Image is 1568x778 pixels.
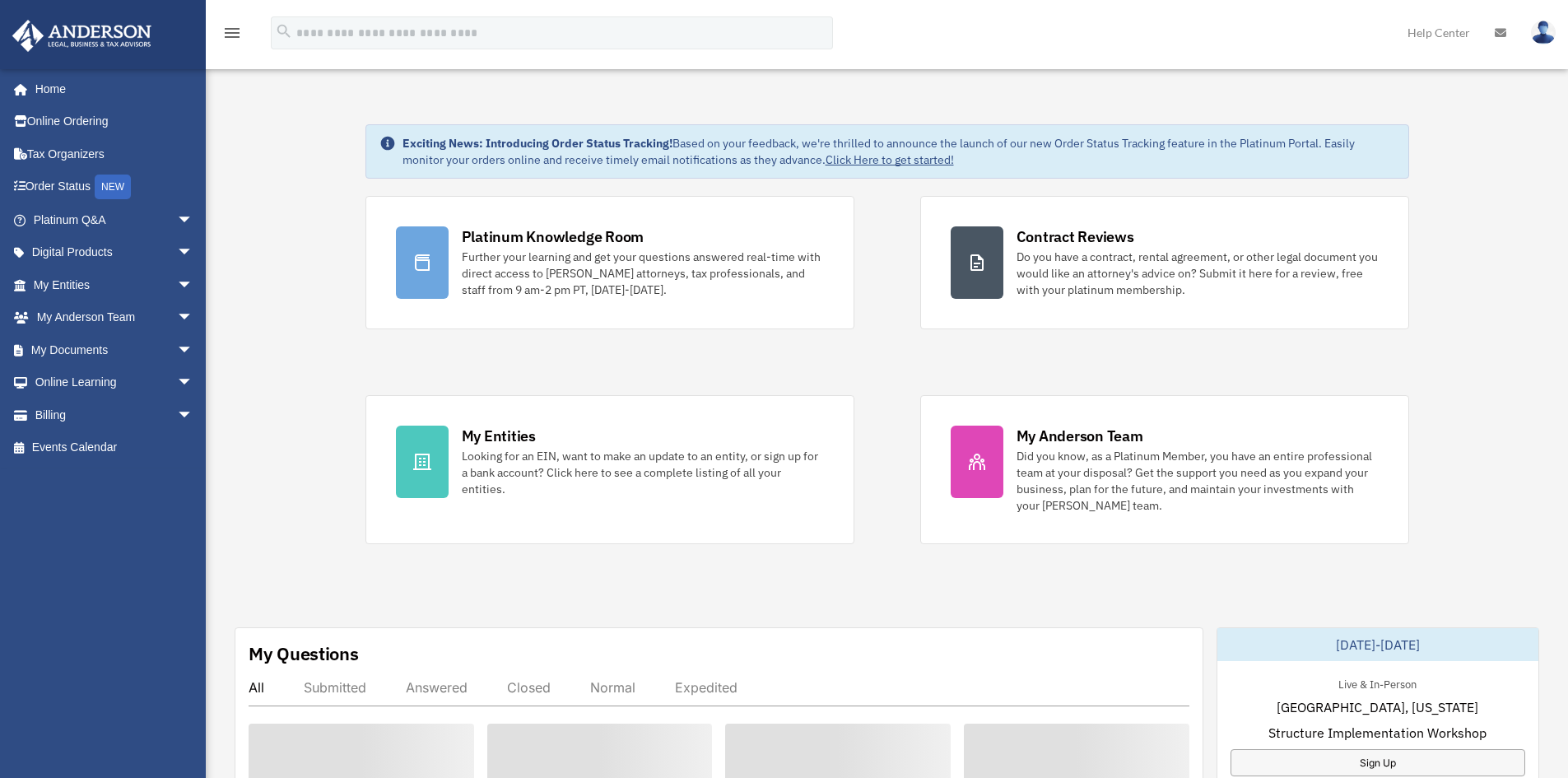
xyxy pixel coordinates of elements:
[177,366,210,400] span: arrow_drop_down
[675,679,737,696] div: Expedited
[177,398,210,432] span: arrow_drop_down
[222,29,242,43] a: menu
[507,679,551,696] div: Closed
[1017,249,1379,298] div: Do you have a contract, rental agreement, or other legal document you would like an attorney's ad...
[12,398,218,431] a: Billingarrow_drop_down
[826,152,954,167] a: Click Here to get started!
[1531,21,1556,44] img: User Pic
[1017,226,1134,247] div: Contract Reviews
[1017,448,1379,514] div: Did you know, as a Platinum Member, you have an entire professional team at your disposal? Get th...
[177,301,210,335] span: arrow_drop_down
[12,137,218,170] a: Tax Organizers
[12,268,218,301] a: My Entitiesarrow_drop_down
[1268,723,1487,743] span: Structure Implementation Workshop
[920,395,1409,544] a: My Anderson Team Did you know, as a Platinum Member, you have an entire professional team at your...
[12,72,210,105] a: Home
[1017,426,1143,446] div: My Anderson Team
[12,301,218,334] a: My Anderson Teamarrow_drop_down
[590,679,635,696] div: Normal
[12,366,218,399] a: Online Learningarrow_drop_down
[462,226,644,247] div: Platinum Knowledge Room
[462,448,824,497] div: Looking for an EIN, want to make an update to an entity, or sign up for a bank account? Click her...
[402,135,1395,168] div: Based on your feedback, we're thrilled to announce the launch of our new Order Status Tracking fe...
[462,249,824,298] div: Further your learning and get your questions answered real-time with direct access to [PERSON_NAM...
[222,23,242,43] i: menu
[304,679,366,696] div: Submitted
[12,333,218,366] a: My Documentsarrow_drop_down
[402,136,672,151] strong: Exciting News: Introducing Order Status Tracking!
[1217,628,1538,661] div: [DATE]-[DATE]
[275,22,293,40] i: search
[920,196,1409,329] a: Contract Reviews Do you have a contract, rental agreement, or other legal document you would like...
[365,395,854,544] a: My Entities Looking for an EIN, want to make an update to an entity, or sign up for a bank accoun...
[177,203,210,237] span: arrow_drop_down
[95,175,131,199] div: NEW
[12,170,218,204] a: Order StatusNEW
[1231,749,1525,776] a: Sign Up
[12,203,218,236] a: Platinum Q&Aarrow_drop_down
[1277,697,1478,717] span: [GEOGRAPHIC_DATA], [US_STATE]
[177,268,210,302] span: arrow_drop_down
[7,20,156,52] img: Anderson Advisors Platinum Portal
[365,196,854,329] a: Platinum Knowledge Room Further your learning and get your questions answered real-time with dire...
[249,641,359,666] div: My Questions
[177,333,210,367] span: arrow_drop_down
[12,236,218,269] a: Digital Productsarrow_drop_down
[462,426,536,446] div: My Entities
[406,679,468,696] div: Answered
[12,105,218,138] a: Online Ordering
[249,679,264,696] div: All
[177,236,210,270] span: arrow_drop_down
[1325,674,1430,692] div: Live & In-Person
[12,431,218,464] a: Events Calendar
